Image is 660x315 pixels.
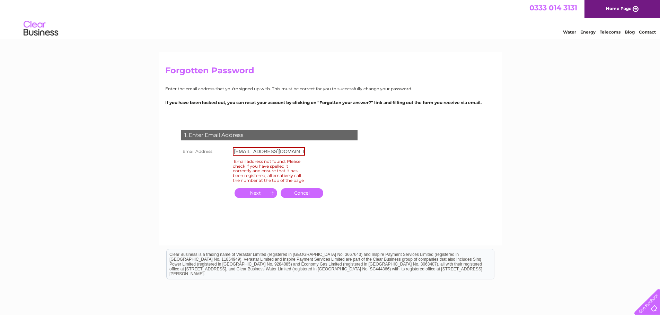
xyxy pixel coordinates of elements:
[529,3,577,12] a: 0333 014 3131
[639,29,656,35] a: Contact
[167,4,494,34] div: Clear Business is a trading name of Verastar Limited (registered in [GEOGRAPHIC_DATA] No. 3667643...
[165,99,495,106] p: If you have been locked out, you can reset your account by clicking on “Forgotten your answer?” l...
[179,146,231,157] th: Email Address
[165,85,495,92] p: Enter the email address that you're signed up with. This must be correct for you to successfully ...
[281,188,323,198] a: Cancel
[600,29,621,35] a: Telecoms
[563,29,576,35] a: Water
[625,29,635,35] a: Blog
[580,29,596,35] a: Energy
[165,66,495,79] h2: Forgotten Password
[23,18,59,39] img: logo.png
[233,158,305,184] div: Email address not found. Please check if you have spelled it correctly and ensure that it has bee...
[181,130,358,140] div: 1. Enter Email Address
